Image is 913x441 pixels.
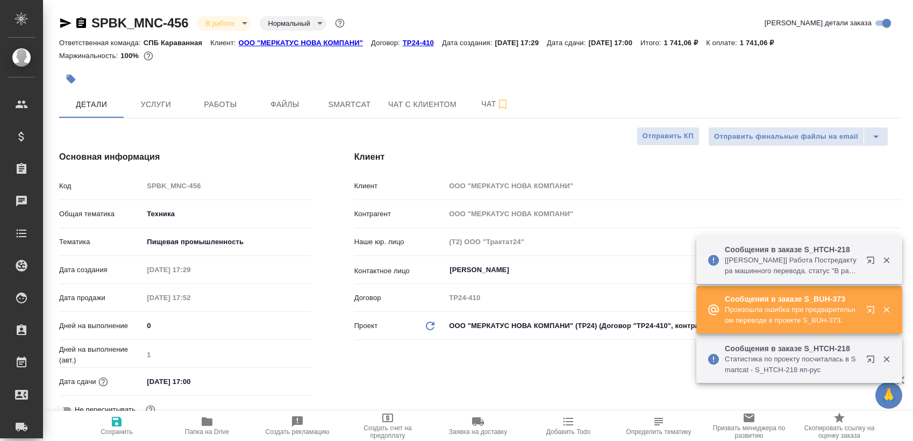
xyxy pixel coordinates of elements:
a: ООО "МЕРКАТУС НОВА КОМПАНИ" [239,38,372,47]
p: Наше юр. лицо [354,237,446,247]
p: [DATE] 17:00 [588,39,640,47]
input: ✎ Введи что-нибудь [143,374,237,389]
button: Добавить Todo [523,411,614,441]
input: Пустое поле [143,290,237,305]
p: Договор [354,293,446,303]
button: Сохранить [72,411,162,441]
input: ✎ Введи что-нибудь [143,318,311,333]
div: В работе [260,16,326,31]
input: Пустое поле [143,178,311,194]
button: Открыть в новой вкладке [860,250,886,275]
span: Отправить КП [643,130,694,143]
p: ООО "МЕРКАТУС НОВА КОМПАНИ" [239,39,372,47]
button: Создать рекламацию [252,411,343,441]
span: Определить тематику [626,428,691,436]
button: Папка на Drive [162,411,252,441]
span: Детали [66,98,117,111]
button: Отправить финальные файлы на email [708,127,864,146]
p: Маржинальность: [59,52,120,60]
div: Техника [143,205,311,223]
span: Smartcat [324,98,375,111]
span: Заявка на доставку [449,428,507,436]
button: Закрыть [875,255,897,265]
p: Дата сдачи [59,376,96,387]
button: В работе [202,19,238,28]
p: 1 741,06 ₽ [664,39,707,47]
input: Пустое поле [143,347,311,362]
p: Дней на выполнение [59,321,143,331]
input: Пустое поле [143,262,237,278]
span: Чат с клиентом [388,98,457,111]
button: Открыть в новой вкладке [860,348,886,374]
p: Контрагент [354,209,446,219]
p: Контактное лицо [354,266,446,276]
p: Сообщения в заказе S_BUH-373 [725,294,859,304]
button: Добавить тэг [59,67,83,91]
svg: Подписаться [496,98,509,111]
span: Папка на Drive [185,428,229,436]
p: К оплате: [706,39,740,47]
button: Открыть в новой вкладке [860,299,886,325]
p: Общая тематика [59,209,143,219]
p: Тематика [59,237,143,247]
p: ТР24-410 [403,39,442,47]
button: Закрыть [875,354,897,364]
input: Пустое поле [445,178,901,194]
button: Определить тематику [614,411,704,441]
button: 0.00 RUB; [141,49,155,63]
input: Пустое поле [445,206,901,222]
button: Если добавить услуги и заполнить их объемом, то дата рассчитается автоматически [96,375,110,389]
p: Дата создания [59,265,143,275]
button: Создать счет на предоплату [343,411,433,441]
span: Чат [469,97,521,111]
p: Ответственная команда: [59,39,144,47]
span: Файлы [259,98,311,111]
p: 1 741,06 ₽ [740,39,782,47]
button: Закрыть [875,305,897,315]
h4: Основная информация [59,151,311,163]
input: Пустое поле [445,290,901,305]
button: Отправить КП [637,127,700,146]
input: Пустое поле [445,234,901,250]
span: Услуги [130,98,182,111]
p: Cтатистика по проекту посчиталась в Smartcat - S_HTCH-218 яп-рус [725,354,859,375]
p: Клиент [354,181,446,191]
p: Код [59,181,143,191]
span: Не пересчитывать [75,404,135,415]
p: [DATE] 17:29 [495,39,547,47]
span: Отправить финальные файлы на email [714,131,858,143]
button: Нормальный [265,19,313,28]
span: Создать счет на предоплату [349,424,426,439]
a: ТР24-410 [403,38,442,47]
p: Сообщения в заказе S_HTCH-218 [725,343,859,354]
a: SPBK_MNC-456 [91,16,188,30]
p: Дата продажи [59,293,143,303]
p: СПБ Караванная [144,39,211,47]
h4: Клиент [354,151,901,163]
p: Дата сдачи: [547,39,588,47]
button: Заявка на доставку [433,411,523,441]
div: split button [708,127,888,146]
p: 100% [120,52,141,60]
p: Итого: [640,39,664,47]
p: Дата создания: [442,39,495,47]
span: [PERSON_NAME] детали заказа [765,18,872,29]
p: Сообщения в заказе S_HTCH-218 [725,244,859,255]
p: [[PERSON_NAME]] Работа Постредактура машинного перевода. статус "В работе" [725,255,859,276]
div: Пищевая промышленность [143,233,311,251]
button: Скопировать ссылку для ЯМессенджера [59,17,72,30]
button: Скопировать ссылку [75,17,88,30]
p: Произошла ошибка при предварительном переводе в проекте S_BUH-373. [725,304,859,326]
span: Добавить Todo [546,428,590,436]
div: ООО "МЕРКАТУС НОВА КОМПАНИ" (ТР24) (Договор "ТР24-410", контрагент "ООО "МЕРКАТУС НОВА КОМПАНИ"") [445,317,901,335]
span: Создать рекламацию [266,428,330,436]
p: Клиент: [210,39,238,47]
button: Включи, если не хочешь, чтобы указанная дата сдачи изменилась после переставления заказа в 'Подтв... [144,403,158,417]
span: Сохранить [101,428,133,436]
p: Договор: [371,39,403,47]
p: Проект [354,321,378,331]
p: Дней на выполнение (авт.) [59,344,143,366]
div: В работе [197,16,251,31]
span: Работы [195,98,246,111]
